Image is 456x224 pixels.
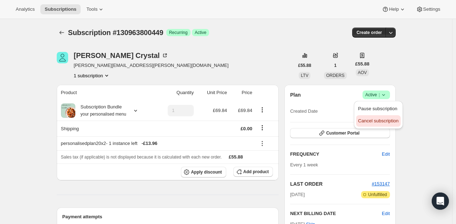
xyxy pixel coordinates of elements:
button: #153147 [372,180,390,188]
button: Subscriptions [40,4,81,14]
button: Edit [378,148,394,160]
span: £55.88 [355,60,370,68]
span: Customer Portal [326,130,359,136]
h2: Payment attempts [62,213,273,220]
span: Edit [382,151,390,158]
span: Created Date [290,108,318,115]
span: Pause subscription [358,106,397,111]
button: Settings [412,4,445,14]
th: Shipping [57,121,154,136]
span: Help [389,6,399,12]
span: £55.88 [298,63,311,68]
button: 1 [330,60,341,70]
span: £69.84 [238,108,252,113]
div: Open Intercom Messenger [432,193,449,210]
small: your personalised menu [81,112,126,117]
button: Customer Portal [290,128,390,138]
span: Add product [243,169,269,175]
span: £0.00 [240,126,252,131]
button: Analytics [11,4,39,14]
button: Add product [233,167,273,177]
h2: NEXT BILLING DATE [290,210,382,217]
span: Unfulfilled [368,192,387,198]
span: Recurring [169,30,188,35]
button: £55.88 [294,60,316,70]
span: Cancel subscription [358,118,399,123]
span: Every 1 week [290,162,318,167]
img: product img [61,103,75,118]
span: Active [365,91,387,98]
span: £55.88 [229,154,243,160]
span: [PERSON_NAME][EMAIL_ADDRESS][PERSON_NAME][DOMAIN_NAME] [74,62,229,69]
div: [PERSON_NAME] Crystal [74,52,168,59]
div: personalisedplan20x2 - 1 instance left [61,140,252,147]
button: Subscriptions [57,28,67,38]
button: Product actions [74,72,110,79]
h2: FREQUENCY [290,151,382,158]
span: Subscriptions [45,6,76,12]
button: Product actions [257,106,268,114]
span: Active [195,30,207,35]
span: | [379,92,380,98]
span: Sales tax (if applicable) is not displayed because it is calculated with each new order. [61,155,222,160]
span: Analytics [16,6,35,12]
span: AOV [358,70,367,75]
span: - £13.96 [142,140,157,147]
button: Pause subscription [356,103,401,115]
span: LTV [301,73,308,78]
span: Hilary Crystal [57,52,68,63]
span: [DATE] [290,191,305,198]
span: ORDERS [326,73,344,78]
span: Settings [423,6,440,12]
th: Quantity [154,85,196,101]
th: Unit Price [196,85,229,101]
span: £69.84 [213,108,227,113]
button: Cancel subscription [356,115,401,127]
span: Apply discount [191,169,222,175]
span: Create order [356,30,382,35]
button: Create order [352,28,386,38]
div: Subscription Bundle [75,103,126,118]
h2: Plan [290,91,301,98]
span: Subscription #130963800449 [68,29,163,36]
a: #153147 [372,181,390,186]
th: Product [57,85,154,101]
button: Help [378,4,410,14]
span: 1 [334,63,337,68]
button: Shipping actions [257,124,268,132]
th: Price [229,85,254,101]
button: Edit [382,210,390,217]
button: Tools [82,4,109,14]
span: Tools [86,6,97,12]
h2: LAST ORDER [290,180,372,188]
button: Apply discount [181,167,226,177]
